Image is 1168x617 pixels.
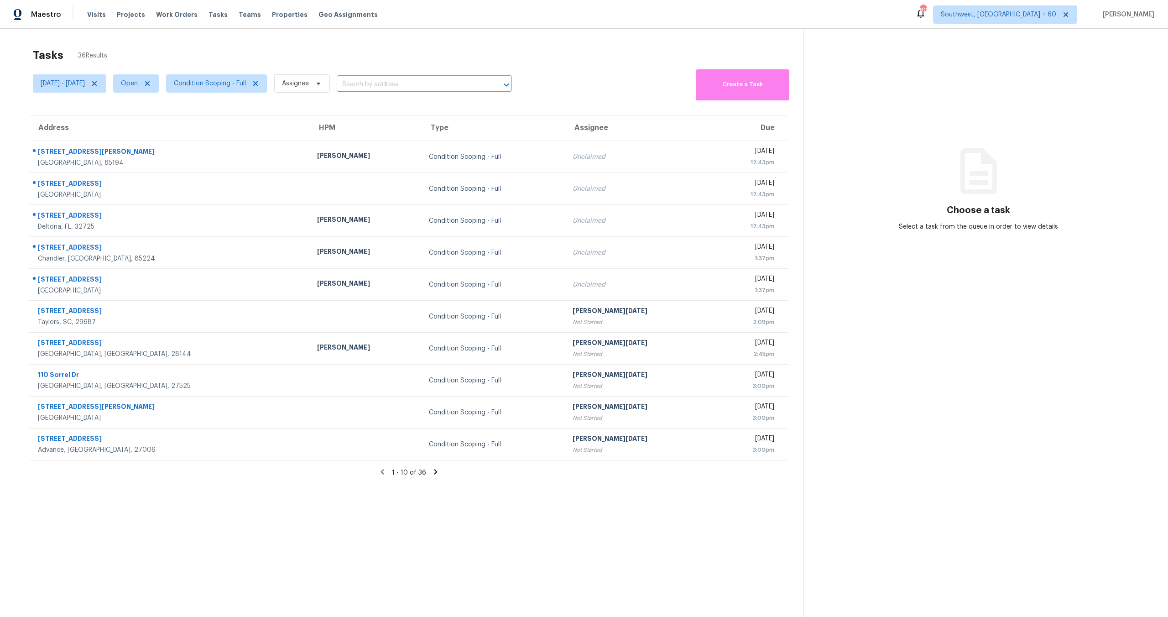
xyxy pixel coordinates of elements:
[38,318,302,327] div: Taylors, SC, 29687
[573,382,706,391] div: Not Started
[117,10,145,19] span: Projects
[721,242,774,254] div: [DATE]
[721,318,774,327] div: 2:09pm
[78,51,107,60] span: 36 Results
[33,51,63,60] h2: Tasks
[31,10,61,19] span: Maestro
[573,184,706,193] div: Unclaimed
[317,247,414,258] div: [PERSON_NAME]
[429,248,558,257] div: Condition Scoping - Full
[700,79,785,90] span: Create a Task
[156,10,198,19] span: Work Orders
[721,370,774,382] div: [DATE]
[721,274,774,286] div: [DATE]
[573,216,706,225] div: Unclaimed
[272,10,308,19] span: Properties
[121,79,138,88] span: Open
[721,306,774,318] div: [DATE]
[891,222,1066,231] div: Select a task from the queue in order to view details
[429,344,558,353] div: Condition Scoping - Full
[318,10,378,19] span: Geo Assignments
[721,210,774,222] div: [DATE]
[317,343,414,354] div: [PERSON_NAME]
[38,275,302,286] div: [STREET_ADDRESS]
[392,470,426,476] span: 1 - 10 of 36
[422,115,565,141] th: Type
[38,306,302,318] div: [STREET_ADDRESS]
[573,338,706,350] div: [PERSON_NAME][DATE]
[714,115,788,141] th: Due
[941,10,1056,19] span: Southwest, [GEOGRAPHIC_DATA] + 60
[573,318,706,327] div: Not Started
[317,151,414,162] div: [PERSON_NAME]
[573,434,706,445] div: [PERSON_NAME][DATE]
[573,248,706,257] div: Unclaimed
[721,190,774,199] div: 12:43pm
[38,222,302,231] div: Deltona, FL, 32725
[573,402,706,413] div: [PERSON_NAME][DATE]
[721,434,774,445] div: [DATE]
[429,440,558,449] div: Condition Scoping - Full
[429,312,558,321] div: Condition Scoping - Full
[38,445,302,455] div: Advance, [GEOGRAPHIC_DATA], 27006
[721,254,774,263] div: 1:37pm
[573,350,706,359] div: Not Started
[573,152,706,162] div: Unclaimed
[721,413,774,423] div: 3:00pm
[429,216,558,225] div: Condition Scoping - Full
[38,382,302,391] div: [GEOGRAPHIC_DATA], [GEOGRAPHIC_DATA], 27525
[573,370,706,382] div: [PERSON_NAME][DATE]
[500,78,513,91] button: Open
[174,79,246,88] span: Condition Scoping - Full
[38,243,302,254] div: [STREET_ADDRESS]
[573,445,706,455] div: Not Started
[38,338,302,350] div: [STREET_ADDRESS]
[41,79,85,88] span: [DATE] - [DATE]
[38,370,302,382] div: 110 Sorrel Dr
[310,115,422,141] th: HPM
[721,338,774,350] div: [DATE]
[429,376,558,385] div: Condition Scoping - Full
[573,306,706,318] div: [PERSON_NAME][DATE]
[1099,10,1154,19] span: [PERSON_NAME]
[38,190,302,199] div: [GEOGRAPHIC_DATA]
[337,78,486,92] input: Search by address
[38,254,302,263] div: Chandler, [GEOGRAPHIC_DATA], 85224
[721,178,774,190] div: [DATE]
[38,434,302,445] div: [STREET_ADDRESS]
[38,211,302,222] div: [STREET_ADDRESS]
[38,179,302,190] div: [STREET_ADDRESS]
[721,158,774,167] div: 12:43pm
[721,146,774,158] div: [DATE]
[573,413,706,423] div: Not Started
[429,152,558,162] div: Condition Scoping - Full
[38,350,302,359] div: [GEOGRAPHIC_DATA], [GEOGRAPHIC_DATA], 28144
[721,286,774,295] div: 1:37pm
[565,115,714,141] th: Assignee
[721,445,774,455] div: 3:00pm
[947,206,1010,215] h3: Choose a task
[87,10,106,19] span: Visits
[920,5,926,15] div: 804
[721,222,774,231] div: 12:43pm
[721,382,774,391] div: 3:00pm
[239,10,261,19] span: Teams
[317,279,414,290] div: [PERSON_NAME]
[573,280,706,289] div: Unclaimed
[317,215,414,226] div: [PERSON_NAME]
[38,402,302,413] div: [STREET_ADDRESS][PERSON_NAME]
[721,402,774,413] div: [DATE]
[282,79,309,88] span: Assignee
[38,286,302,295] div: [GEOGRAPHIC_DATA]
[429,184,558,193] div: Condition Scoping - Full
[696,69,789,100] button: Create a Task
[38,158,302,167] div: [GEOGRAPHIC_DATA], 85194
[429,408,558,417] div: Condition Scoping - Full
[209,11,228,18] span: Tasks
[721,350,774,359] div: 2:45pm
[429,280,558,289] div: Condition Scoping - Full
[38,413,302,423] div: [GEOGRAPHIC_DATA]
[29,115,310,141] th: Address
[38,147,302,158] div: [STREET_ADDRESS][PERSON_NAME]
